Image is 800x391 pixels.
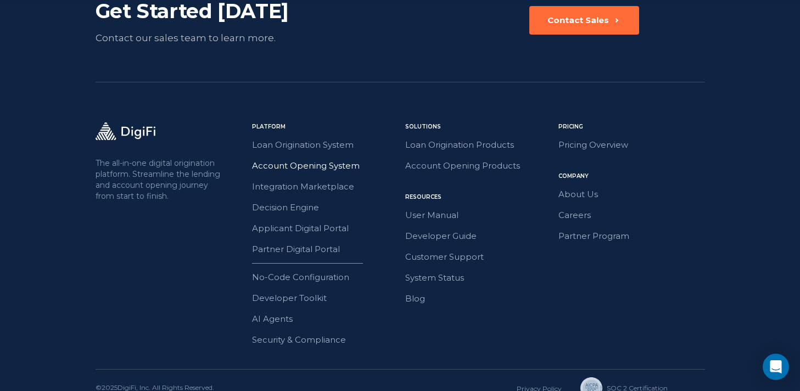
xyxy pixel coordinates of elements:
a: Developer Toolkit [252,291,399,305]
a: Applicant Digital Portal [252,221,399,236]
a: Integration Marketplace [252,180,399,194]
p: The all-in-one digital origination platform. Streamline the lending and account opening journey f... [96,158,223,202]
a: Account Opening Products [405,159,552,173]
a: No-Code Configuration [252,270,399,284]
div: Platform [252,122,399,131]
a: AI Agents [252,312,399,326]
a: Security & Compliance [252,333,399,347]
a: Account Opening System [252,159,399,173]
a: Customer Support [405,250,552,264]
button: Contact Sales [529,6,639,35]
a: Developer Guide [405,229,552,243]
div: Resources [405,193,552,202]
a: Loan Origination Products [405,138,552,152]
a: Blog [405,292,552,306]
a: Pricing Overview [558,138,705,152]
a: Careers [558,208,705,222]
a: Contact Sales [529,6,639,46]
div: Company [558,172,705,181]
a: Loan Origination System [252,138,399,152]
div: Contact Sales [547,15,609,26]
a: System Status [405,271,552,285]
div: Pricing [558,122,705,131]
a: Partner Digital Portal [252,242,399,256]
a: Decision Engine [252,200,399,215]
a: User Manual [405,208,552,222]
div: Open Intercom Messenger [763,354,789,380]
div: Solutions [405,122,552,131]
a: Partner Program [558,229,705,243]
a: About Us [558,187,705,202]
div: Contact our sales team to learn more. [96,30,340,46]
